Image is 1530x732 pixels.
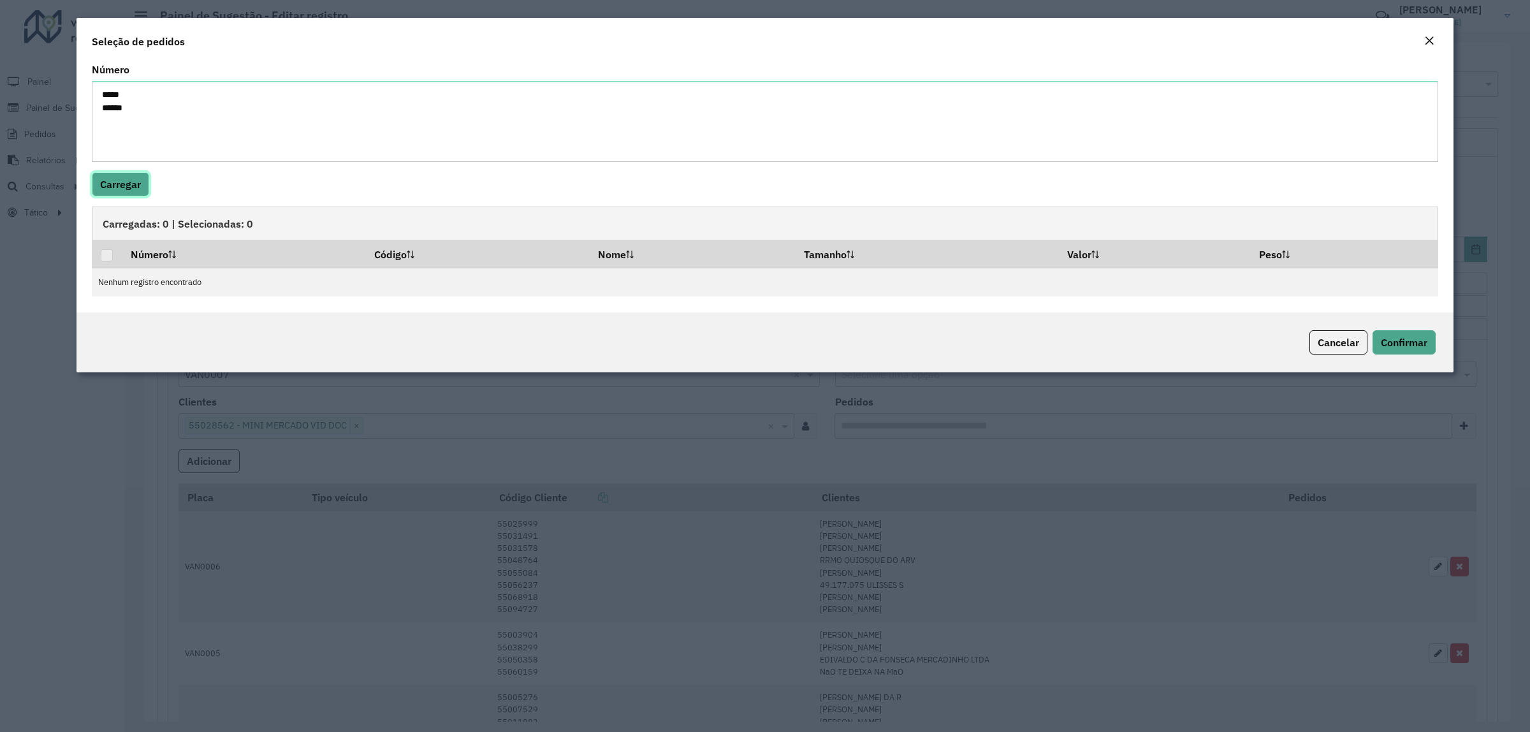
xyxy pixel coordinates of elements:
[92,207,1438,240] div: Carregadas: 0 | Selecionadas: 0
[122,240,365,268] th: Número
[1059,240,1250,268] th: Valor
[365,240,589,268] th: Código
[92,268,1438,296] td: Nenhum registro encontrado
[589,240,796,268] th: Nome
[1250,240,1438,268] th: Peso
[1373,330,1436,355] button: Confirmar
[1424,36,1434,46] em: Fechar
[92,172,149,196] button: Carregar
[796,240,1059,268] th: Tamanho
[1309,330,1367,355] button: Cancelar
[92,34,185,49] h4: Seleção de pedidos
[1381,336,1427,349] span: Confirmar
[92,62,129,77] label: Número
[1420,33,1438,50] button: Close
[1318,336,1359,349] span: Cancelar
